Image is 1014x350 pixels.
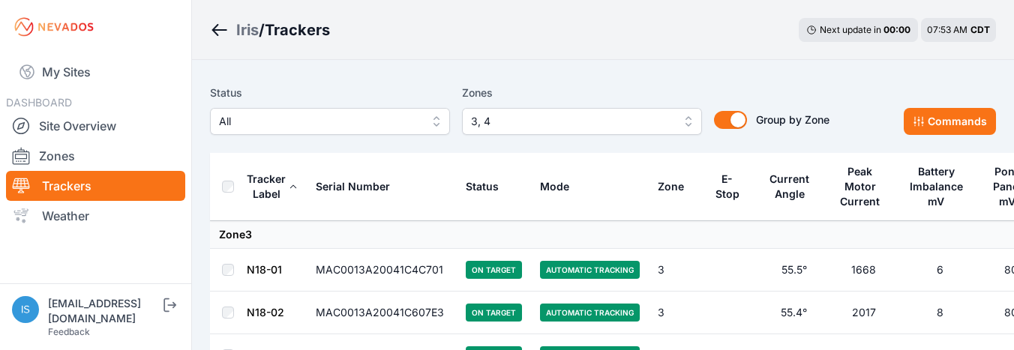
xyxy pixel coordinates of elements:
[756,113,829,126] span: Group by Zone
[12,296,39,323] img: iswagart@prim.com
[247,161,298,212] button: Tracker Label
[540,169,581,205] button: Mode
[236,19,259,40] a: Iris
[210,10,330,49] nav: Breadcrumb
[265,19,330,40] h3: Trackers
[6,54,185,90] a: My Sites
[907,154,973,220] button: Battery Imbalance mV
[219,112,420,130] span: All
[820,24,881,35] span: Next update in
[247,263,282,276] a: N18-01
[829,292,898,334] td: 2017
[658,179,684,194] div: Zone
[210,84,450,102] label: Status
[48,296,160,326] div: [EMAIL_ADDRESS][DOMAIN_NAME]
[6,111,185,141] a: Site Overview
[649,249,705,292] td: 3
[898,249,982,292] td: 6
[540,179,569,194] div: Mode
[247,306,284,319] a: N18-02
[462,84,702,102] label: Zones
[540,304,640,322] span: Automatic Tracking
[904,108,996,135] button: Commands
[247,172,286,202] div: Tracker Label
[466,169,511,205] button: Status
[259,19,265,40] span: /
[466,304,522,322] span: On Target
[927,24,967,35] span: 07:53 AM
[540,261,640,279] span: Automatic Tracking
[307,292,457,334] td: MAC0013A20041C607E3
[768,172,811,202] div: Current Angle
[12,15,96,39] img: Nevados
[471,112,672,130] span: 3, 4
[838,154,889,220] button: Peak Motor Current
[714,172,740,202] div: E-Stop
[970,24,990,35] span: CDT
[838,164,883,209] div: Peak Motor Current
[649,292,705,334] td: 3
[658,169,696,205] button: Zone
[466,179,499,194] div: Status
[48,326,90,337] a: Feedback
[883,24,910,36] div: 00 : 00
[307,249,457,292] td: MAC0013A20041C4C701
[462,108,702,135] button: 3, 4
[6,141,185,171] a: Zones
[316,169,402,205] button: Serial Number
[316,179,390,194] div: Serial Number
[6,171,185,201] a: Trackers
[6,201,185,231] a: Weather
[759,249,829,292] td: 55.5°
[466,261,522,279] span: On Target
[759,292,829,334] td: 55.4°
[714,161,750,212] button: E-Stop
[6,96,72,109] span: DASHBOARD
[210,108,450,135] button: All
[907,164,965,209] div: Battery Imbalance mV
[898,292,982,334] td: 8
[829,249,898,292] td: 1668
[768,161,820,212] button: Current Angle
